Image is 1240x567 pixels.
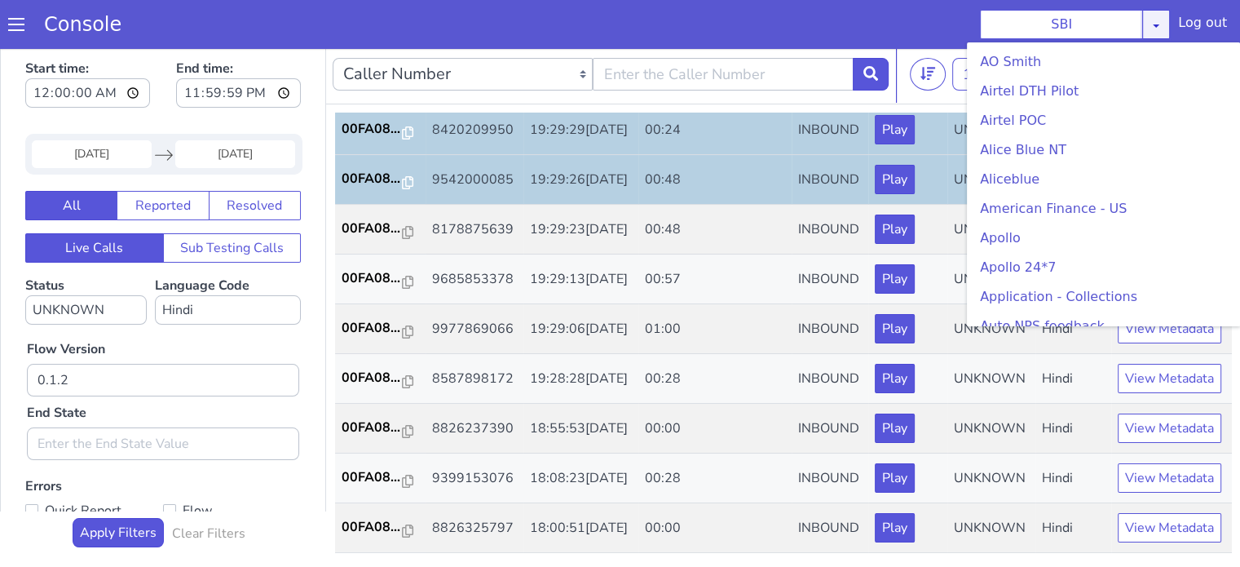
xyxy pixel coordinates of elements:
td: Hindi [1035,309,1111,359]
label: End State [27,358,86,378]
a: American Finance - US [973,196,1233,222]
button: SBI [980,10,1143,39]
td: UNKNOWN [947,458,1035,508]
a: 00FA08... [342,472,420,492]
td: INBOUND [792,458,868,508]
a: Airtel POC [973,108,1233,134]
select: Status [25,250,147,280]
td: 00:48 [638,160,792,210]
p: 00FA08... [342,74,404,94]
button: Resolved [209,146,301,175]
a: Console [24,13,141,36]
td: Hindi [1035,409,1111,458]
p: 00FA08... [342,323,404,343]
td: 00:00 [638,458,792,508]
td: INBOUND [792,359,868,409]
select: Language Code [155,250,301,280]
button: View Metadata [1118,170,1221,199]
td: 18:08:23[DATE] [523,409,638,458]
button: Play [875,170,915,199]
td: UNKNOWN [947,409,1035,458]
td: 19:29:13[DATE] [523,210,638,259]
td: Hindi [1035,160,1111,210]
a: 00FA08... [342,124,420,144]
td: INBOUND [792,259,868,309]
td: 01:00 [638,259,792,309]
a: 00FA08... [342,323,420,343]
button: Play [875,120,915,149]
td: UNKNOWN [947,309,1035,359]
td: 19:29:29[DATE] [523,60,638,110]
p: 00FA08... [342,124,404,144]
td: 18:55:53[DATE] [523,359,638,409]
input: Start time: [25,33,150,63]
a: 00FA08... [342,74,420,94]
td: UNKNOWN [947,110,1035,160]
a: Alice Blue NT [973,137,1233,163]
p: 00FA08... [342,273,404,293]
td: Hindi [1035,259,1111,309]
td: 00:00 [638,359,792,409]
td: INBOUND [792,210,868,259]
button: Play [875,70,915,100]
td: 9399153076 [426,409,523,458]
td: Hindi [1035,60,1111,110]
td: UNKNOWN [947,359,1035,409]
button: 1- 20of 55 [952,13,1046,46]
td: Hindi [1035,359,1111,409]
button: View Metadata [1118,369,1221,398]
button: View Metadata [1118,468,1221,498]
td: Hindi [1035,458,1111,508]
button: Reported [117,146,209,175]
td: INBOUND [792,309,868,359]
label: Start time: [25,9,150,68]
input: Enter the Flow Version ID [27,319,299,352]
td: Hindi [1035,210,1111,259]
button: Apply Filters [73,473,164,503]
button: Play [875,468,915,498]
td: 19:29:06[DATE] [523,259,638,309]
td: 00:28 [638,409,792,458]
button: Play [875,369,915,398]
span: 20 of 55 [982,20,1035,39]
label: Quick Report [25,454,163,477]
label: Flow Version [27,295,105,314]
td: 8178875639 [426,160,523,210]
td: 8420209950 [426,60,523,110]
a: 00FA08... [342,373,420,392]
td: UNKNOWN [947,259,1035,309]
button: View Metadata [1118,419,1221,448]
td: INBOUND [792,110,868,160]
a: Application - Collections [973,284,1233,310]
td: 00:24 [638,60,792,110]
button: View Metadata [1118,70,1221,100]
button: Live Calls [25,188,164,218]
button: Sub Testing Calls [163,188,302,218]
td: UNKNOWN [947,60,1035,110]
a: AO Smith [973,49,1233,75]
td: INBOUND [792,409,868,458]
td: 8587898172 [426,309,523,359]
td: INBOUND [792,160,868,210]
input: End time: [176,33,301,63]
p: 00FA08... [342,174,404,193]
p: 00FA08... [342,373,404,392]
p: 00FA08... [342,423,404,442]
label: Flow [163,454,301,477]
td: UNKNOWN [947,160,1035,210]
h6: Clear Filters [172,481,245,497]
a: Apollo 24*7 [973,255,1233,281]
button: View Metadata [1118,120,1221,149]
td: 8826237390 [426,359,523,409]
a: Auto NPS feedback [973,313,1233,339]
td: 8826325797 [426,458,523,508]
td: 9685853378 [426,210,523,259]
a: Apollo [973,225,1233,251]
td: 9542000085 [426,110,523,160]
a: Aliceblue [973,166,1233,193]
button: Play [875,319,915,348]
a: 00FA08... [342,423,420,442]
p: 00FA08... [342,224,404,243]
td: 18:00:51[DATE] [523,458,638,508]
label: End time: [176,9,301,68]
